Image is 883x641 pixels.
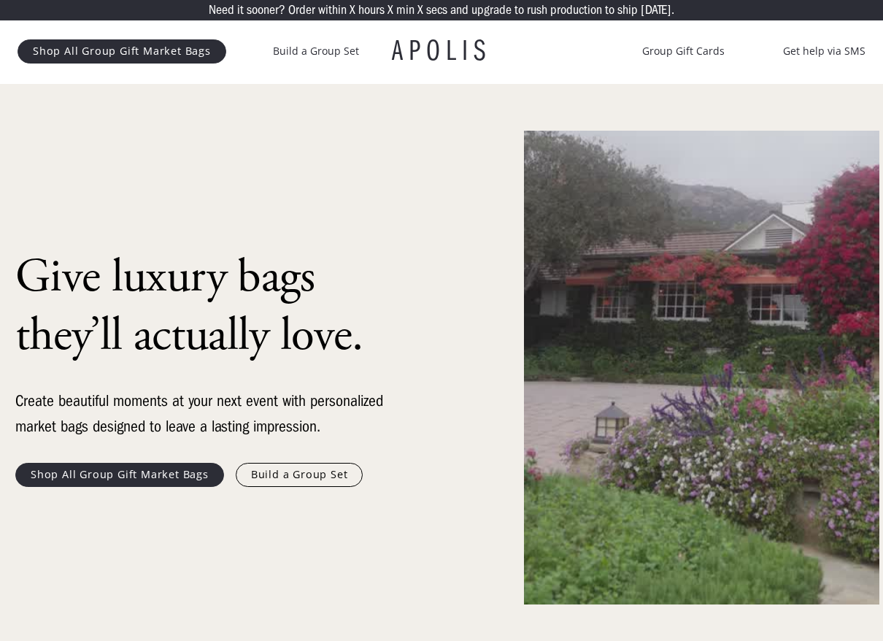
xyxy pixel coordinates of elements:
[358,4,385,17] p: hours
[387,4,393,17] p: X
[15,248,395,365] h1: Give luxury bags they’ll actually love.
[450,4,674,17] p: and upgrade to rush production to ship [DATE].
[273,42,359,60] a: Build a Group Set
[209,4,347,17] p: Need it sooner? Order within
[18,39,226,63] a: Shop All Group Gift Market Bags
[15,388,395,440] div: Create beautiful moments at your next event with personalized market bags designed to leave a las...
[350,4,355,17] p: X
[783,42,865,60] a: Get help via SMS
[236,463,363,486] a: Build a Group Set
[392,37,491,66] a: APOLIS
[426,4,447,17] p: secs
[642,42,725,60] a: Group Gift Cards
[396,4,414,17] p: min
[417,4,423,17] p: X
[15,463,224,486] a: Shop All Group Gift Market Bags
